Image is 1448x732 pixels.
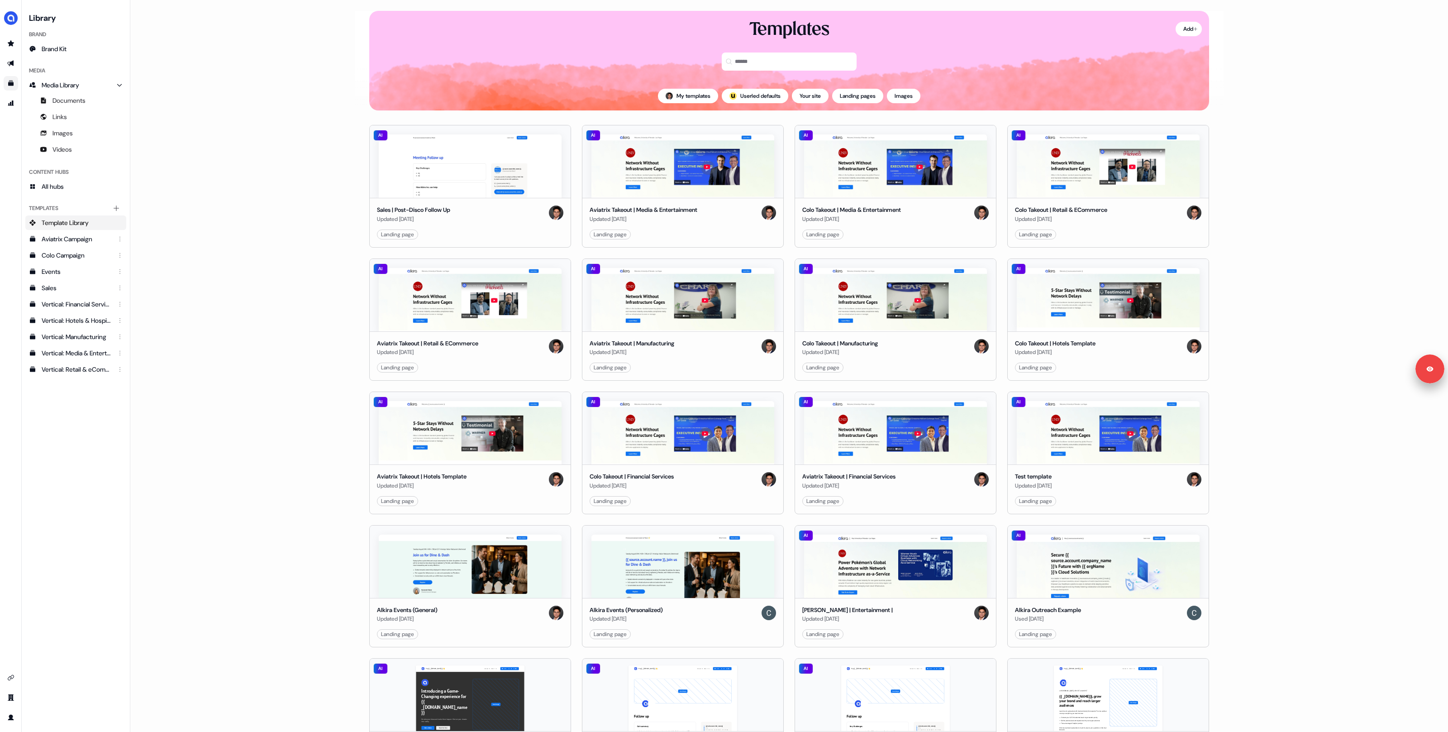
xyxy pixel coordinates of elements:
[1015,206,1107,215] div: Colo Takeout | Retail & ECommerce
[1017,134,1200,198] img: Colo Takeout | Retail & ECommerce
[729,92,737,100] div: ;
[802,348,878,357] div: Updated [DATE]
[590,215,697,224] div: Updated [DATE]
[25,126,126,140] a: Images
[666,92,673,100] img: Hugh
[381,230,414,239] div: Landing page
[25,165,126,179] div: Content Hubs
[1015,614,1081,623] div: Used [DATE]
[377,614,438,623] div: Updated [DATE]
[795,525,996,648] button: Carlos | Entertainment |AI[PERSON_NAME] | Entertainment |Updated [DATE]HughLanding page
[582,525,784,648] button: Alkira Events (Personalized)Alkira Events (Personalized)Updated [DATE]CalvinLanding page
[806,497,839,506] div: Landing page
[806,630,839,639] div: Landing page
[25,264,126,279] a: Events
[799,397,813,407] div: AI
[1019,497,1052,506] div: Landing page
[377,215,450,224] div: Updated [DATE]
[806,363,839,372] div: Landing page
[1017,268,1200,331] img: Colo Takeout | Hotels Template
[582,125,784,248] button: Aviatrix Takeout | Media & EntertainmentAIAviatrix Takeout | Media & EntertainmentUpdated [DATE]H...
[52,129,73,138] span: Images
[4,96,18,110] a: Go to attribution
[42,234,112,244] div: Aviatrix Campaign
[1187,606,1201,620] img: Calvin
[4,710,18,725] a: Go to profile
[52,145,72,154] span: Videos
[549,606,563,620] img: Hugh
[729,92,737,100] img: userled logo
[4,690,18,705] a: Go to team
[42,182,64,191] span: All hubs
[590,614,663,623] div: Updated [DATE]
[799,130,813,141] div: AI
[887,89,920,103] button: Images
[381,630,414,639] div: Landing page
[974,472,989,487] img: Hugh
[377,606,438,615] div: Alkira Events (General)
[582,392,784,514] button: Colo Takeout | Financial Services AIColo Takeout | Financial ServicesUpdated [DATE]HughLanding page
[799,263,813,274] div: AI
[373,663,388,674] div: AI
[799,663,813,674] div: AI
[722,89,788,103] button: userled logo;Userled defaults
[549,472,563,487] img: Hugh
[42,300,112,309] div: Vertical: Financial Services
[590,348,674,357] div: Updated [DATE]
[377,348,478,357] div: Updated [DATE]
[586,663,600,674] div: AI
[373,397,388,407] div: AI
[586,263,600,274] div: AI
[802,215,901,224] div: Updated [DATE]
[802,339,878,348] div: Colo Takeout | Manufacturing
[590,606,663,615] div: Alkira Events (Personalized)
[381,497,414,506] div: Landing page
[590,339,674,348] div: Aviatrix Takeout | Manufacturing
[373,130,388,141] div: AI
[377,339,478,348] div: Aviatrix Takeout | Retail & ECommerce
[549,206,563,220] img: Hugh
[1007,125,1209,248] button: Colo Takeout | Retail & ECommerceAIColo Takeout | Retail & ECommerceUpdated [DATE]HughLanding page
[25,179,126,194] a: All hubs
[25,215,126,230] a: Template Library
[586,397,600,407] div: AI
[1187,206,1201,220] img: Hugh
[1019,230,1052,239] div: Landing page
[25,313,126,328] a: Vertical: Hotels & Hospitality
[377,472,467,481] div: Aviatrix Takeout | Hotels Template
[25,201,126,215] div: Templates
[373,263,388,274] div: AI
[974,606,989,620] img: Hugh
[52,96,86,105] span: Documents
[42,267,112,276] div: Events
[591,401,774,464] img: Colo Takeout | Financial Services
[25,11,126,24] h3: Library
[25,42,126,56] a: Brand Kit
[1007,258,1209,381] button: Colo Takeout | Hotels TemplateAIColo Takeout | Hotels TemplateUpdated [DATE]HughLanding page
[591,535,774,598] img: Alkira Events (Personalized)
[379,268,562,331] img: Aviatrix Takeout | Retail & ECommerce
[749,18,829,42] div: Templates
[590,206,697,215] div: Aviatrix Takeout | Media & Entertainment
[591,134,774,198] img: Aviatrix Takeout | Media & Entertainment
[25,93,126,108] a: Documents
[369,392,571,514] button: Aviatrix Takeout | Hotels TemplateAIAviatrix Takeout | Hotels TemplateUpdated [DATE]HughLanding page
[1011,397,1026,407] div: AI
[25,232,126,246] a: Aviatrix Campaign
[1017,535,1200,598] img: Alkira Outreach Example
[25,63,126,78] div: Media
[1015,348,1096,357] div: Updated [DATE]
[795,392,996,514] button: Aviatrix Takeout | Financial ServicesAIAviatrix Takeout | Financial ServicesUpdated [DATE]HughLan...
[1015,481,1052,490] div: Updated [DATE]
[1015,606,1081,615] div: Alkira Outreach Example
[795,125,996,248] button: Colo Takeout | Media & EntertainmentAIColo Takeout | Media & EntertainmentUpdated [DATE]HughLandi...
[582,258,784,381] button: Aviatrix Takeout | ManufacturingAIAviatrix Takeout | ManufacturingUpdated [DATE]HughLanding page
[381,363,414,372] div: Landing page
[52,112,67,121] span: Links
[42,218,89,227] span: Template Library
[369,258,571,381] button: Aviatrix Takeout | Retail & ECommerceAIAviatrix Takeout | Retail & ECommerceUpdated [DATE]HughLan...
[974,206,989,220] img: Hugh
[762,206,776,220] img: Hugh
[1015,339,1096,348] div: Colo Takeout | Hotels Template
[802,481,895,490] div: Updated [DATE]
